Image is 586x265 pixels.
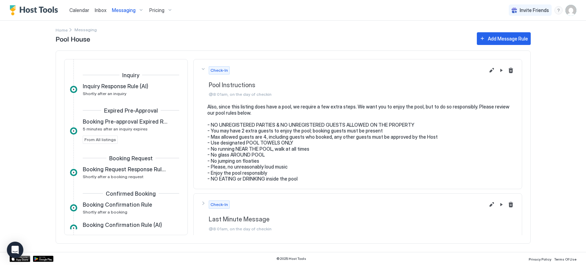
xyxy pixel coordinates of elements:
[104,107,158,114] span: Expired Pre-Approval
[83,91,126,96] span: Shortly after an inquiry
[209,81,485,89] span: Pool Instructions
[83,209,127,215] span: Shortly after a booking
[56,33,470,44] span: Pool House
[209,226,485,231] span: @8:01am, on the day of checkin
[507,66,515,74] button: Delete message rule
[554,6,563,14] div: menu
[69,7,89,13] span: Calendar
[194,104,522,189] section: Check-InPool Instructions@8:01am, on the day of checkinEdit message rulePause Message RuleDelete ...
[488,35,528,42] div: Add Message Rule
[83,221,162,228] span: Booking Confirmation Rule (AI)
[210,201,228,208] span: Check-In
[83,83,148,90] span: Inquiry Response Rule (AI)
[83,201,152,208] span: Booking Confirmation Rule
[10,256,30,262] a: App Store
[529,257,551,261] span: Privacy Policy
[487,200,496,209] button: Edit message rule
[83,166,168,173] span: Booking Request Response Rule (AI)
[497,200,505,209] button: Pause Message Rule
[83,126,148,131] span: 5 minutes after an inquiry expires
[554,257,576,261] span: Terms Of Use
[565,5,576,16] div: User profile
[520,7,549,13] span: Invite Friends
[529,255,551,262] a: Privacy Policy
[507,200,515,209] button: Delete message rule
[10,5,61,15] a: Host Tools Logo
[276,256,306,261] span: © 2025 Host Tools
[554,255,576,262] a: Terms Of Use
[33,256,54,262] a: Google Play Store
[74,27,97,32] span: Breadcrumb
[56,27,68,33] span: Home
[69,7,89,14] a: Calendar
[207,104,515,182] pre: Also, since this listing does have a pool, we require a few extra steps. We want you to enjoy the...
[84,137,116,143] span: From All listings
[122,72,139,79] span: Inquiry
[209,216,485,223] span: Last Minute Message
[487,66,496,74] button: Edit message rule
[210,67,228,73] span: Check-In
[109,155,153,162] span: Booking Request
[497,66,505,74] button: Pause Message Rule
[106,190,156,197] span: Confirmed Booking
[112,7,136,13] span: Messaging
[83,174,143,179] span: Shortly after a booking request
[7,242,23,258] div: Open Intercom Messenger
[56,26,68,33] div: Breadcrumb
[95,7,106,14] a: Inbox
[149,7,164,13] span: Pricing
[95,7,106,13] span: Inbox
[477,32,531,45] button: Add Message Rule
[56,26,68,33] a: Home
[209,92,485,97] span: @8:01am, on the day of checkin
[83,118,168,125] span: Booking Pre-approval Expired Rule
[194,194,522,238] button: Check-InLast Minute Message@8:01am, on the day of checkinEdit message rulePause Message RuleDelet...
[194,59,522,104] button: Check-InPool Instructions@8:01am, on the day of checkinEdit message rulePause Message RuleDelete ...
